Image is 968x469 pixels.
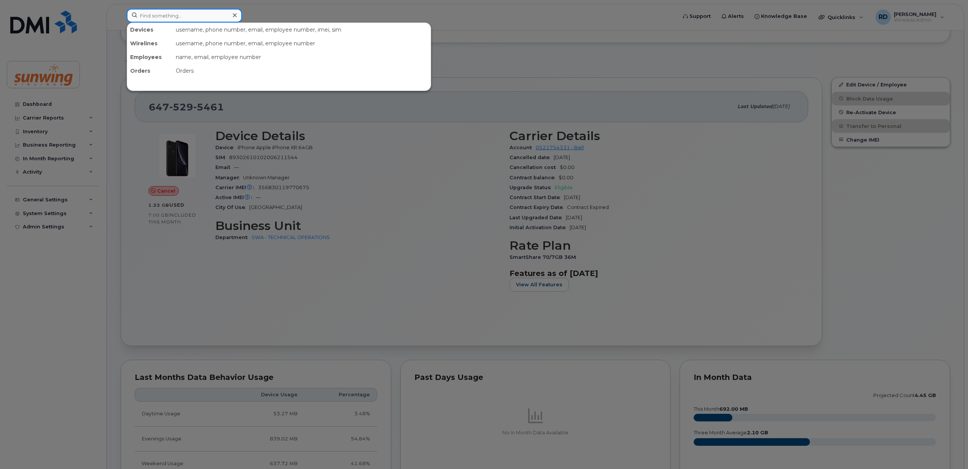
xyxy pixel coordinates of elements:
div: username, phone number, email, employee number [173,37,431,50]
input: Find something... [127,9,242,22]
div: username, phone number, email, employee number, imei, sim [173,23,431,37]
div: name, email, employee number [173,50,431,64]
div: Orders [127,64,173,78]
div: Employees [127,50,173,64]
div: Devices [127,23,173,37]
div: Wirelines [127,37,173,50]
div: Orders [173,64,431,78]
